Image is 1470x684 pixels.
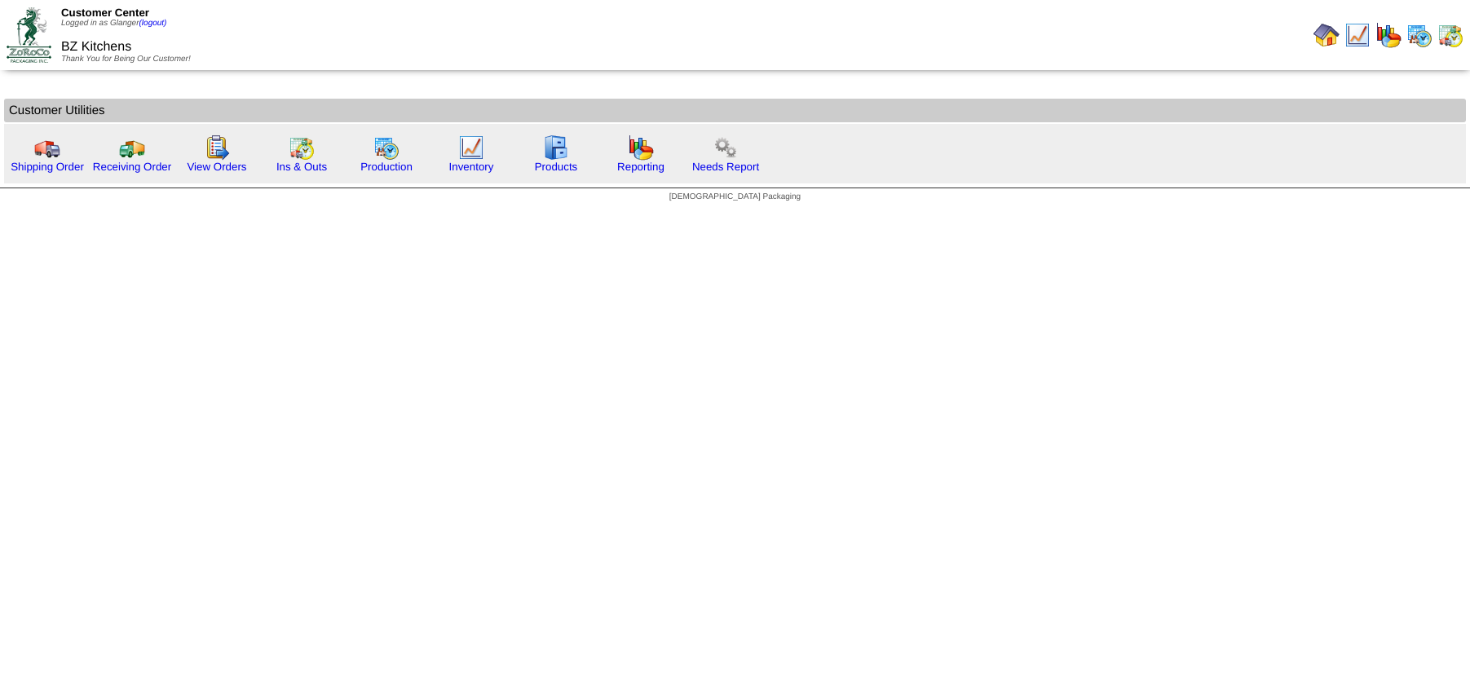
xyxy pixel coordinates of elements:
span: Customer Center [61,7,149,19]
a: Inventory [449,161,494,173]
a: Reporting [617,161,664,173]
a: (logout) [139,19,167,28]
img: line_graph.gif [1344,22,1371,48]
img: calendarinout.gif [289,135,315,161]
a: Ins & Outs [276,161,327,173]
img: graph.gif [1375,22,1402,48]
img: calendarprod.gif [1406,22,1432,48]
img: home.gif [1313,22,1340,48]
img: graph.gif [628,135,654,161]
img: calendarinout.gif [1437,22,1463,48]
span: Thank You for Being Our Customer! [61,55,191,64]
img: truck.gif [34,135,60,161]
img: calendarprod.gif [373,135,400,161]
td: Customer Utilities [4,99,1466,122]
span: BZ Kitchens [61,40,131,54]
a: Products [535,161,578,173]
img: truck2.gif [119,135,145,161]
a: Production [360,161,413,173]
a: Needs Report [692,161,759,173]
a: Receiving Order [93,161,171,173]
span: Logged in as Glanger [61,19,167,28]
a: Shipping Order [11,161,84,173]
img: workorder.gif [204,135,230,161]
span: [DEMOGRAPHIC_DATA] Packaging [669,192,801,201]
img: cabinet.gif [543,135,569,161]
img: workflow.png [713,135,739,161]
img: ZoRoCo_Logo(Green%26Foil)%20jpg.webp [7,7,51,62]
img: line_graph.gif [458,135,484,161]
a: View Orders [187,161,246,173]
